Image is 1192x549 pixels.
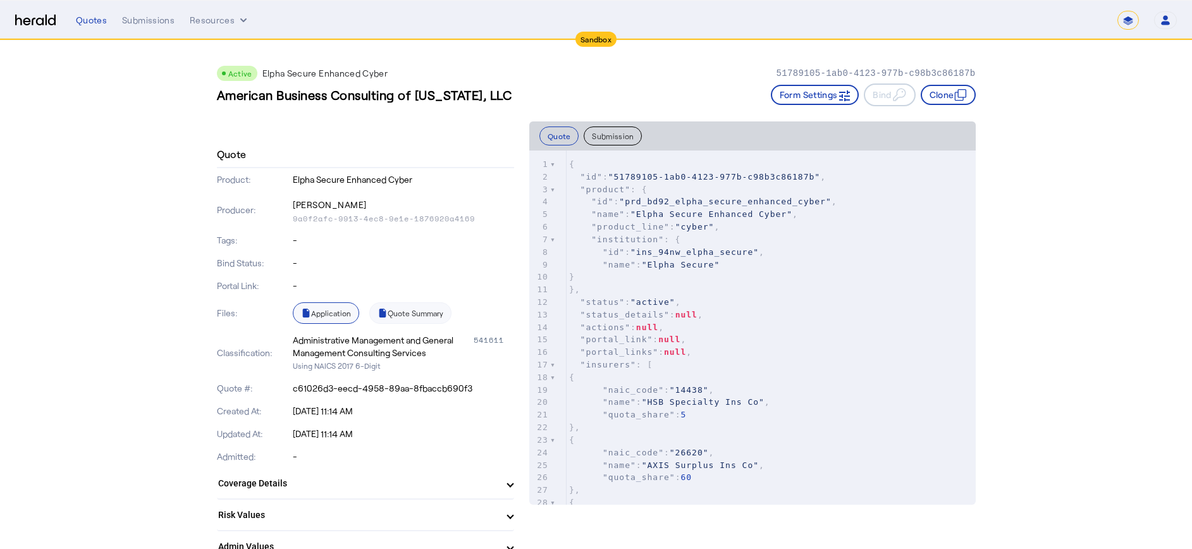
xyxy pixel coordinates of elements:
[474,334,514,359] div: 541611
[15,15,56,27] img: Herald Logo
[569,360,653,369] span: : [
[664,347,686,357] span: null
[217,450,291,463] p: Admitted:
[529,346,550,359] div: 16
[529,484,550,497] div: 27
[619,197,831,206] span: "prd_bd92_elpha_secure_enhanced_cyber"
[603,385,664,395] span: "naic_code"
[569,285,581,294] span: },
[529,259,550,271] div: 9
[529,296,550,309] div: 12
[217,468,514,498] mat-expansion-panel-header: Coverage Details
[529,434,550,447] div: 23
[529,371,550,384] div: 18
[217,86,512,104] h3: American Business Consulting of [US_STATE], LLC
[529,309,550,321] div: 13
[228,69,252,78] span: Active
[217,307,291,319] p: Files:
[636,323,658,332] span: null
[529,471,550,484] div: 26
[529,195,550,208] div: 4
[217,382,291,395] p: Quote #:
[630,297,675,307] span: "active"
[630,209,792,219] span: "Elpha Secure Enhanced Cyber"
[591,209,625,219] span: "name"
[569,197,837,206] span: : ,
[569,272,575,281] span: }
[217,173,291,186] p: Product:
[581,347,659,357] span: "portal_links"
[591,235,664,244] span: "institution"
[569,435,575,445] span: {
[76,14,107,27] div: Quotes
[603,410,675,419] span: "quota_share"
[591,222,670,231] span: "product_line"
[529,271,550,283] div: 10
[569,297,681,307] span: : ,
[569,185,648,194] span: : {
[217,428,291,440] p: Updated At:
[569,485,581,495] span: },
[293,382,514,395] p: c61026d3-eecd-4958-89aa-8fbaccb690f3
[675,222,715,231] span: "cyber"
[581,172,603,182] span: "id"
[217,204,291,216] p: Producer:
[603,260,636,269] span: "name"
[569,397,770,407] span: : ,
[190,14,250,27] button: Resources dropdown menu
[680,410,686,419] span: 5
[218,509,498,522] mat-panel-title: Risk Values
[529,447,550,459] div: 24
[569,235,681,244] span: : {
[569,347,692,357] span: : ,
[591,197,613,206] span: "id"
[569,172,826,182] span: : ,
[262,67,388,80] p: Elpha Secure Enhanced Cyber
[608,172,820,182] span: "51789105-1ab0-4123-977b-c98b3c86187b"
[776,67,975,80] p: 51789105-1ab0-4123-977b-c98b3c86187b
[529,208,550,221] div: 5
[680,472,692,482] span: 60
[581,323,630,332] span: "actions"
[529,233,550,246] div: 7
[529,333,550,346] div: 15
[581,310,670,319] span: "status_details"
[217,500,514,530] mat-expansion-panel-header: Risk Values
[603,448,664,457] span: "naic_code"
[529,321,550,334] div: 14
[675,310,697,319] span: null
[529,283,550,296] div: 11
[529,409,550,421] div: 21
[569,460,765,470] span: : ,
[122,14,175,27] div: Submissions
[569,423,581,432] span: },
[569,410,686,419] span: :
[529,171,550,183] div: 2
[603,397,636,407] span: "name"
[569,209,798,219] span: : ,
[369,302,452,324] a: Quote Summary
[569,247,765,257] span: : ,
[217,280,291,292] p: Portal Link:
[642,260,720,269] span: "Elpha Secure"
[569,448,715,457] span: : ,
[293,405,514,417] p: [DATE] 11:14 AM
[529,221,550,233] div: 6
[569,385,715,395] span: : ,
[529,421,550,434] div: 22
[539,126,579,145] button: Quote
[569,222,720,231] span: : ,
[217,234,291,247] p: Tags:
[217,147,247,162] h4: Quote
[293,428,514,440] p: [DATE] 11:14 AM
[293,196,514,214] p: [PERSON_NAME]
[569,159,575,169] span: {
[581,297,625,307] span: "status"
[217,347,291,359] p: Classification:
[603,472,675,482] span: "quota_share"
[529,396,550,409] div: 20
[529,246,550,259] div: 8
[293,334,471,359] div: Administrative Management and General Management Consulting Services
[630,247,759,257] span: "ins_94nw_elpha_secure"
[293,173,514,186] p: Elpha Secure Enhanced Cyber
